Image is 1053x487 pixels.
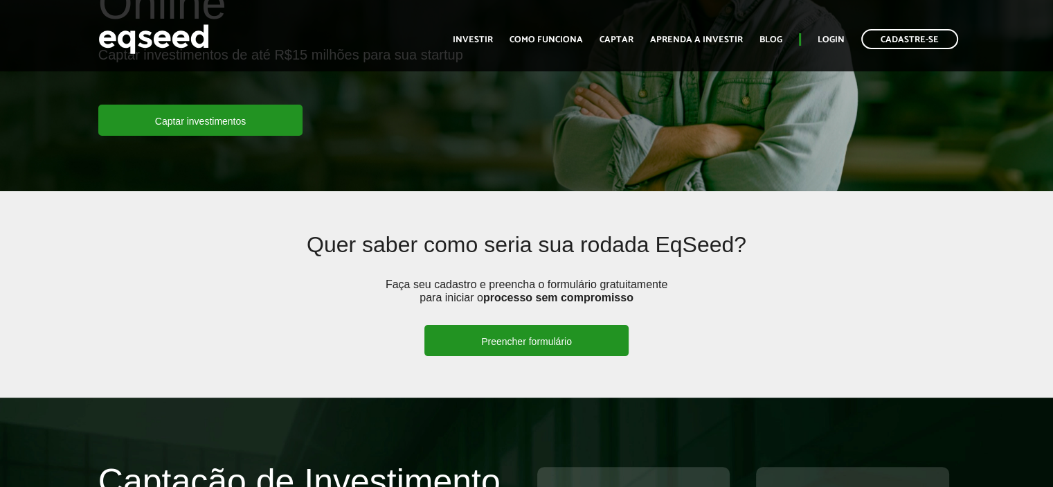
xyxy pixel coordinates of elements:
p: Captar investimentos de até R$15 milhões para sua startup [98,46,463,105]
img: EqSeed [98,21,209,57]
strong: processo sem compromisso [483,292,633,303]
a: Cadastre-se [861,29,958,49]
a: Investir [453,35,493,44]
a: Como funciona [510,35,583,44]
a: Login [818,35,845,44]
a: Preencher formulário [424,325,629,356]
a: Aprenda a investir [650,35,743,44]
p: Faça seu cadastro e preencha o formulário gratuitamente para iniciar o [381,278,672,325]
a: Blog [759,35,782,44]
a: Captar [600,35,633,44]
a: Captar investimentos [98,105,303,136]
h2: Quer saber como seria sua rodada EqSeed? [186,233,867,278]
